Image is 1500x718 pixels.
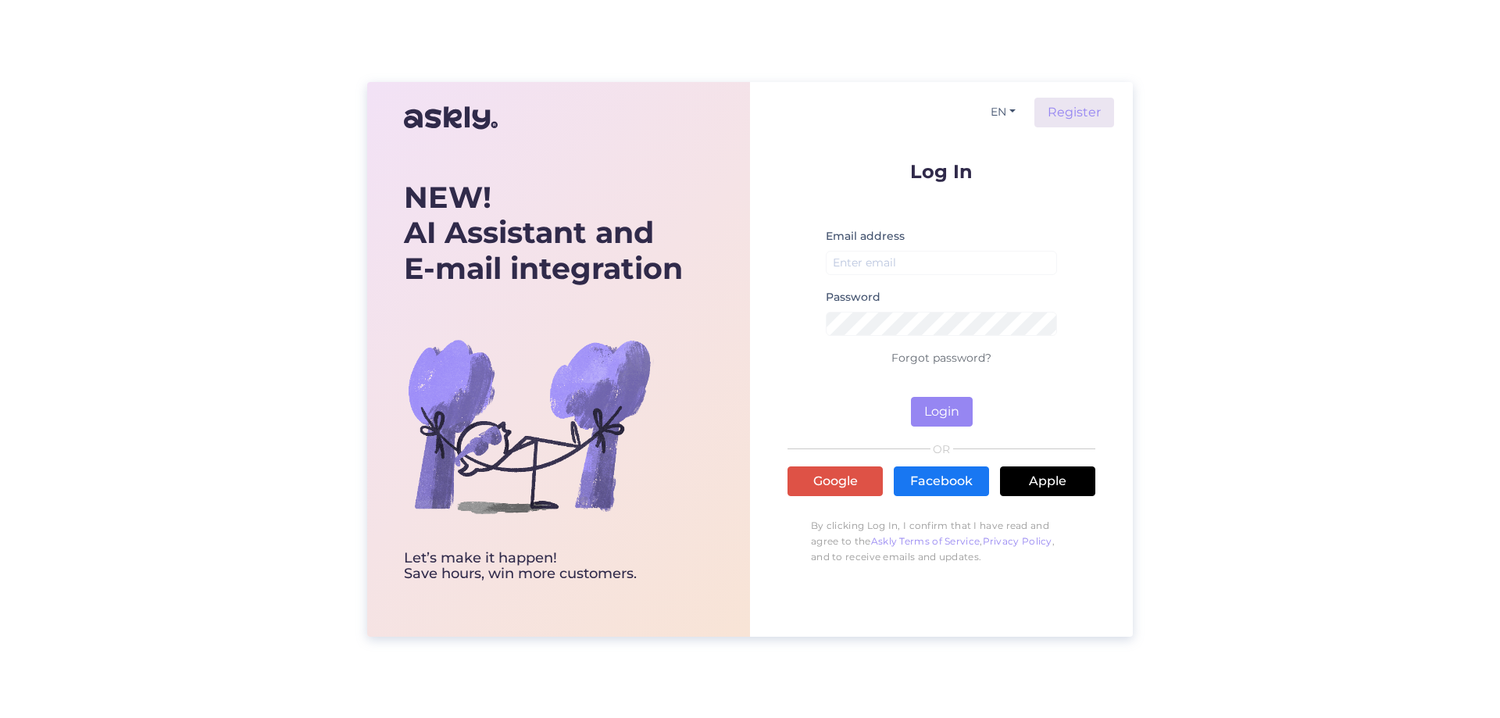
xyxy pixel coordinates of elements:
[787,162,1095,181] p: Log In
[930,444,953,455] span: OR
[404,180,683,287] div: AI Assistant and E-mail integration
[911,397,973,427] button: Login
[826,289,880,305] label: Password
[404,99,498,137] img: Askly
[1034,98,1114,127] a: Register
[894,466,989,496] a: Facebook
[984,101,1022,123] button: EN
[826,251,1057,275] input: Enter email
[871,535,980,547] a: Askly Terms of Service
[983,535,1052,547] a: Privacy Policy
[404,179,491,216] b: NEW!
[404,301,654,551] img: bg-askly
[404,551,683,582] div: Let’s make it happen! Save hours, win more customers.
[891,351,991,365] a: Forgot password?
[1000,466,1095,496] a: Apple
[826,228,905,245] label: Email address
[787,466,883,496] a: Google
[787,510,1095,573] p: By clicking Log In, I confirm that I have read and agree to the , , and to receive emails and upd...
